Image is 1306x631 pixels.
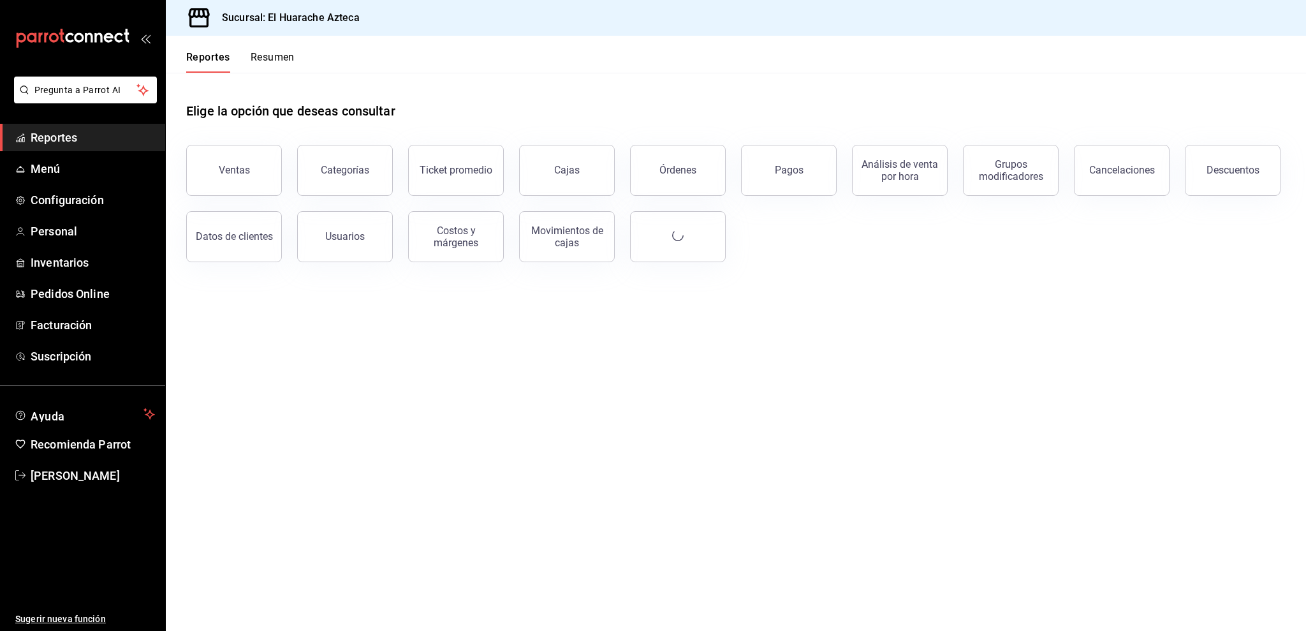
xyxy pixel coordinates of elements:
span: Pregunta a Parrot AI [34,84,137,97]
button: Resumen [251,51,295,73]
span: Pedidos Online [31,285,155,302]
button: Grupos modificadores [963,145,1059,196]
span: [PERSON_NAME] [31,467,155,484]
button: Órdenes [630,145,726,196]
div: Categorías [321,164,369,176]
span: Personal [31,223,155,240]
div: navigation tabs [186,51,295,73]
div: Ticket promedio [420,164,492,176]
button: Pregunta a Parrot AI [14,77,157,103]
h3: Sucursal: El Huarache Azteca [212,10,360,26]
button: Pagos [741,145,837,196]
div: Órdenes [659,164,696,176]
span: Inventarios [31,254,155,271]
span: Reportes [31,129,155,146]
a: Pregunta a Parrot AI [9,93,157,106]
span: Sugerir nueva función [15,612,155,626]
span: Menú [31,160,155,177]
button: Ticket promedio [408,145,504,196]
div: Costos y márgenes [416,225,495,249]
div: Grupos modificadores [971,158,1050,182]
button: Descuentos [1185,145,1280,196]
button: Análisis de venta por hora [852,145,948,196]
button: Cancelaciones [1074,145,1170,196]
div: Ventas [219,164,250,176]
button: Ventas [186,145,282,196]
button: Usuarios [297,211,393,262]
button: Datos de clientes [186,211,282,262]
div: Cajas [554,163,580,178]
span: Configuración [31,191,155,209]
button: Costos y márgenes [408,211,504,262]
div: Descuentos [1207,164,1259,176]
a: Cajas [519,145,615,196]
span: Ayuda [31,406,138,422]
button: Movimientos de cajas [519,211,615,262]
button: Categorías [297,145,393,196]
div: Datos de clientes [196,230,273,242]
span: Recomienda Parrot [31,436,155,453]
div: Movimientos de cajas [527,225,606,249]
h1: Elige la opción que deseas consultar [186,101,395,121]
div: Análisis de venta por hora [860,158,939,182]
div: Usuarios [325,230,365,242]
div: Pagos [775,164,803,176]
button: open_drawer_menu [140,33,150,43]
button: Reportes [186,51,230,73]
span: Facturación [31,316,155,334]
span: Suscripción [31,348,155,365]
div: Cancelaciones [1089,164,1155,176]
